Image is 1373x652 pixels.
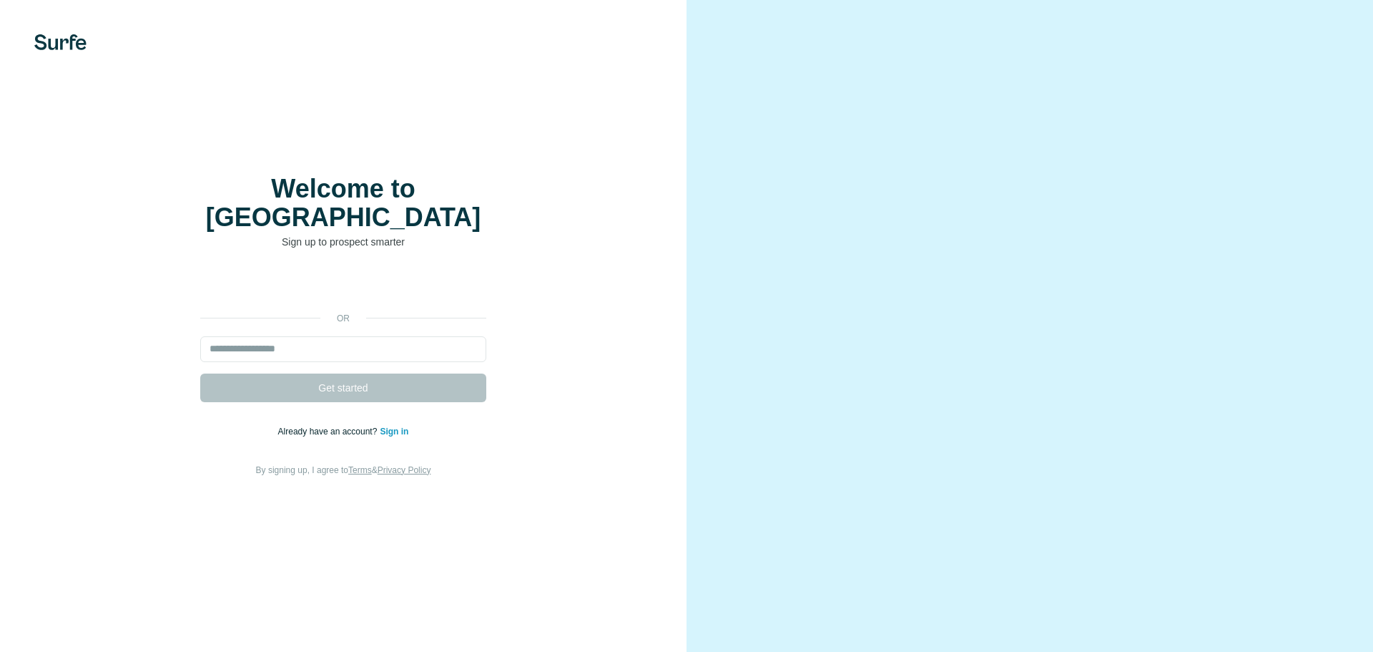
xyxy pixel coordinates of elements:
[193,271,493,302] iframe: Bouton "Se connecter avec Google"
[320,312,366,325] p: or
[380,427,408,437] a: Sign in
[34,34,87,50] img: Surfe's logo
[278,427,380,437] span: Already have an account?
[256,465,431,475] span: By signing up, I agree to &
[200,235,486,249] p: Sign up to prospect smarter
[348,465,372,475] a: Terms
[378,465,431,475] a: Privacy Policy
[200,175,486,232] h1: Welcome to [GEOGRAPHIC_DATA]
